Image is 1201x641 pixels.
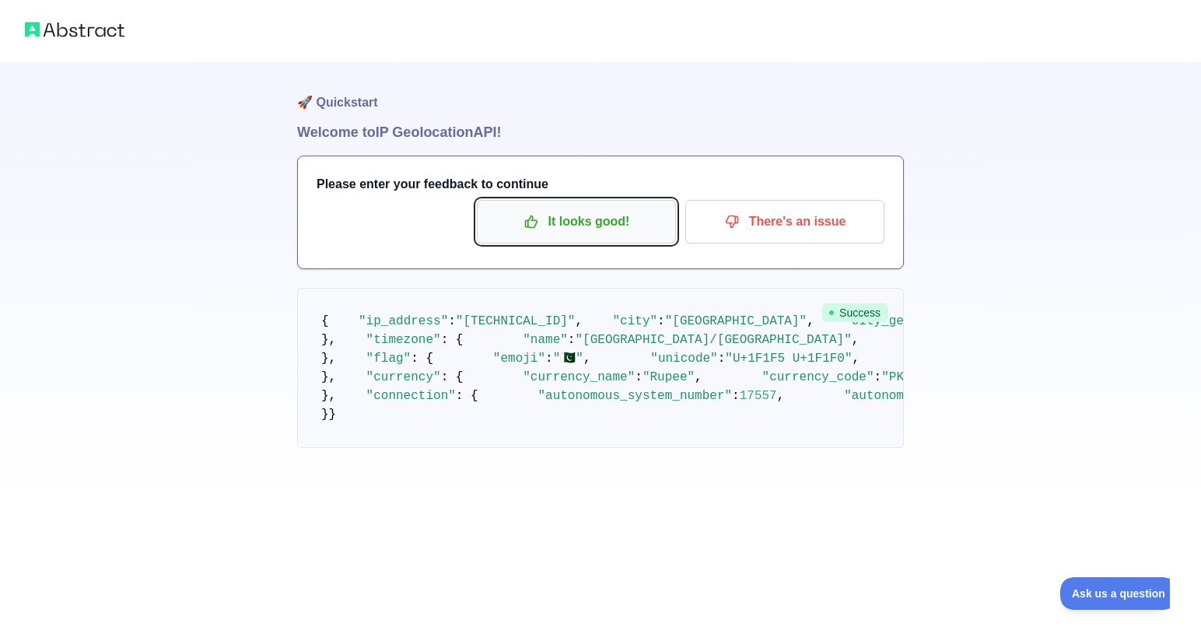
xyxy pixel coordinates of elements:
[685,200,884,243] button: There's an issue
[366,370,441,384] span: "currency"
[643,370,695,384] span: "Rupee"
[583,352,591,366] span: ,
[456,389,478,403] span: : {
[553,352,583,366] span: "🇵🇰"
[718,352,726,366] span: :
[523,370,635,384] span: "currency_name"
[568,333,576,347] span: :
[488,208,664,235] p: It looks good!
[697,208,873,235] p: There's an issue
[493,352,545,366] span: "emoji"
[612,314,657,328] span: "city"
[441,370,464,384] span: : {
[657,314,665,328] span: :
[366,389,456,403] span: "connection"
[575,314,583,328] span: ,
[359,314,448,328] span: "ip_address"
[725,352,852,366] span: "U+1F1F5 U+1F1F0"
[456,314,576,328] span: "[TECHNICAL_ID]"
[665,314,807,328] span: "[GEOGRAPHIC_DATA]"
[1060,577,1170,610] iframe: Toggle Customer Support
[740,389,777,403] span: 17557
[366,352,411,366] span: "flag"
[441,333,464,347] span: : {
[317,175,884,194] h3: Please enter your feedback to continue
[25,19,124,40] img: Abstract logo
[881,370,919,384] span: "PKR"
[807,314,814,328] span: ,
[575,333,851,347] span: "[GEOGRAPHIC_DATA]/[GEOGRAPHIC_DATA]"
[732,389,740,403] span: :
[822,303,888,322] span: Success
[635,370,643,384] span: :
[852,333,860,347] span: ,
[448,314,456,328] span: :
[297,62,904,121] h1: 🚀 Quickstart
[695,370,702,384] span: ,
[537,389,732,403] span: "autonomous_system_number"
[321,314,329,328] span: {
[297,121,904,143] h1: Welcome to IP Geolocation API!
[545,352,553,366] span: :
[650,352,717,366] span: "unicode"
[853,352,860,366] span: ,
[762,370,874,384] span: "currency_code"
[844,389,1083,403] span: "autonomous_system_organization"
[477,200,676,243] button: It looks good!
[874,370,882,384] span: :
[366,333,441,347] span: "timezone"
[411,352,433,366] span: : {
[777,389,785,403] span: ,
[523,333,568,347] span: "name"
